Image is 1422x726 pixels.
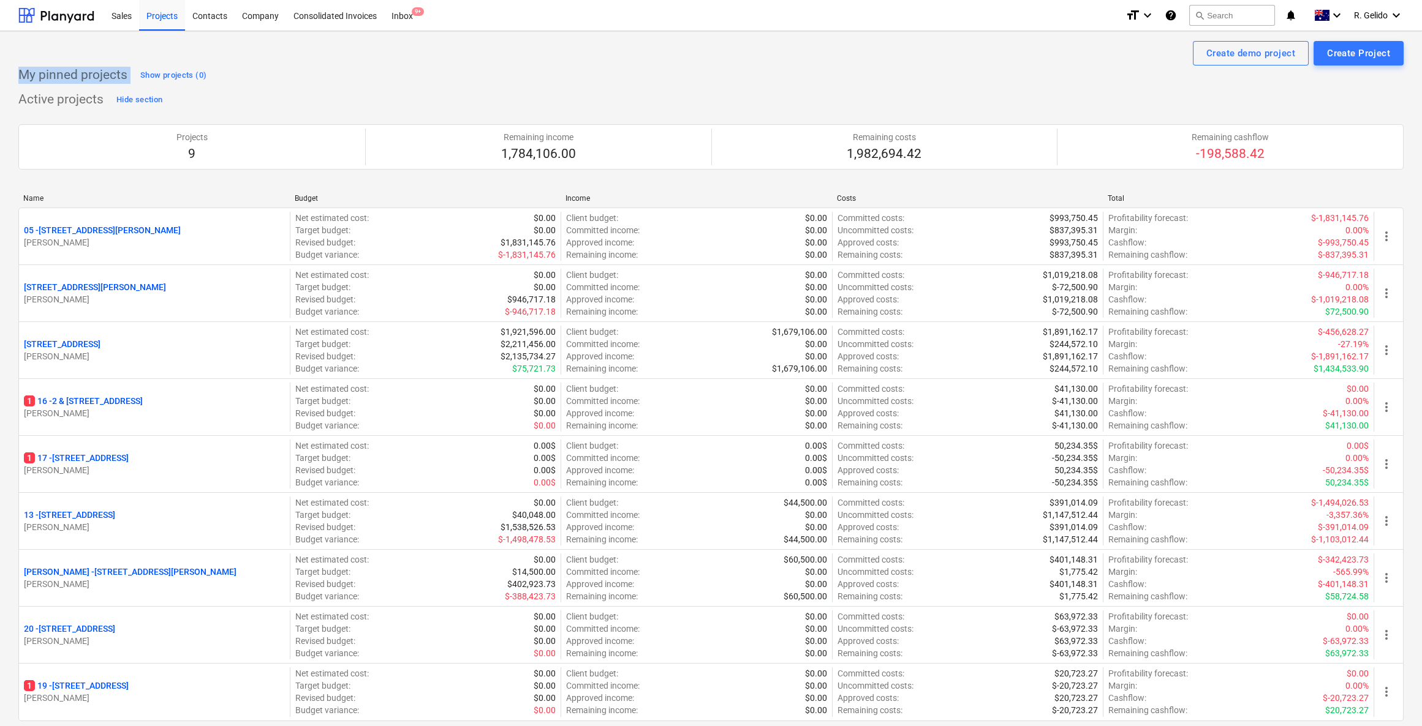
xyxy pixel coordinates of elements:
p: Committed income : [566,338,640,350]
p: $60,500.00 [784,590,827,602]
p: $40,048.00 [512,509,556,521]
i: format_size [1125,8,1140,23]
p: 05 - [STREET_ADDRESS][PERSON_NAME] [24,224,181,236]
p: 0.00% [1345,281,1369,293]
span: more_vert [1379,627,1394,642]
p: Approved income : [566,350,634,362]
p: Target budget : [295,509,350,521]
p: $-1,831,145.76 [498,249,556,261]
i: keyboard_arrow_down [1329,8,1344,23]
div: [STREET_ADDRESS][PERSON_NAME][PERSON_NAME] [24,281,285,305]
p: $-1,103,012.44 [1311,533,1369,545]
p: $1,147,512.44 [1043,509,1098,521]
span: more_vert [1379,400,1394,414]
span: 1 [24,452,35,463]
p: $-1,891,162.17 [1311,350,1369,362]
p: 1,784,106.00 [501,146,576,163]
p: Remaining cashflow : [1108,362,1187,375]
p: Client budget : [566,326,618,338]
p: Profitability forecast : [1108,383,1188,395]
p: [PERSON_NAME] [24,236,285,249]
p: Target budget : [295,281,350,293]
p: Committed income : [566,509,640,521]
p: $-342,423.73 [1318,553,1369,566]
p: $0.00 [805,249,827,261]
p: Committed costs : [838,326,904,338]
p: $60,500.00 [784,553,827,566]
p: $0.00 [805,338,827,350]
p: 0.00$ [534,440,556,452]
p: -3,357.36% [1326,509,1369,521]
p: $0.00 [534,395,556,407]
p: Margin : [1108,281,1137,293]
p: Revised budget : [295,293,355,305]
p: Budget variance : [295,249,359,261]
p: $0.00 [805,212,827,224]
p: $993,750.45 [1049,212,1098,224]
p: Remaining costs : [838,476,902,488]
p: Active projects [18,91,104,108]
p: [STREET_ADDRESS][PERSON_NAME] [24,281,166,293]
p: [PERSON_NAME] [24,293,285,305]
p: Committed costs : [838,553,904,566]
p: $0.00 [534,212,556,224]
p: Cashflow : [1108,521,1146,533]
p: Profitability forecast : [1108,440,1188,452]
p: Cashflow : [1108,578,1146,590]
p: Net estimated cost : [295,553,369,566]
p: Remaining income : [566,362,638,375]
p: $-1,498,478.53 [498,533,556,545]
p: Approved costs : [838,407,899,419]
p: Net estimated cost : [295,440,369,452]
span: R. Gelido [1354,10,1388,20]
span: more_vert [1379,286,1394,301]
p: $-388,423.73 [505,590,556,602]
p: Uncommitted costs : [838,566,913,578]
span: more_vert [1379,229,1394,244]
p: Margin : [1108,509,1137,521]
p: Revised budget : [295,521,355,533]
p: Remaining cashflow : [1108,533,1187,545]
i: Knowledge base [1165,8,1177,23]
p: Margin : [1108,566,1137,578]
div: 05 -[STREET_ADDRESS][PERSON_NAME][PERSON_NAME] [24,224,285,249]
p: $244,572.10 [1049,362,1098,375]
p: Budget variance : [295,419,359,432]
p: Approved costs : [838,236,899,249]
p: 0.00$ [534,464,556,476]
p: 20 - [STREET_ADDRESS] [24,623,115,635]
p: Budget variance : [295,590,359,602]
p: $-946,717.18 [505,305,556,318]
p: Target budget : [295,566,350,578]
span: more_vert [1379,514,1394,528]
p: $1,775.42 [1059,590,1098,602]
p: $1,775.42 [1059,566,1098,578]
p: $391,014.09 [1049,496,1098,509]
p: Revised budget : [295,350,355,362]
p: [PERSON_NAME] [24,635,285,647]
p: 19 - [STREET_ADDRESS] [24,679,129,692]
p: 0.00$ [805,476,827,488]
p: Remaining costs : [838,533,902,545]
p: 50,234.35$ [1054,440,1098,452]
p: 17 - [STREET_ADDRESS] [24,452,129,464]
p: $-41,130.00 [1323,407,1369,419]
span: 9+ [412,7,424,16]
p: Margin : [1108,224,1137,236]
p: Approved income : [566,464,634,476]
div: Total [1108,194,1369,203]
div: [STREET_ADDRESS][PERSON_NAME] [24,338,285,362]
p: Approved costs : [838,350,899,362]
p: $0.00 [805,350,827,362]
p: Budget variance : [295,476,359,488]
p: $-1,019,218.08 [1311,293,1369,305]
p: Remaining costs : [838,362,902,375]
p: Uncommitted costs : [838,452,913,464]
p: Committed income : [566,566,640,578]
p: $1,434,533.90 [1314,362,1369,375]
p: $1,019,218.08 [1043,269,1098,281]
p: Profitability forecast : [1108,496,1188,509]
p: $837,395.31 [1049,224,1098,236]
div: Budget [295,194,556,203]
p: $0.00 [1347,383,1369,395]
